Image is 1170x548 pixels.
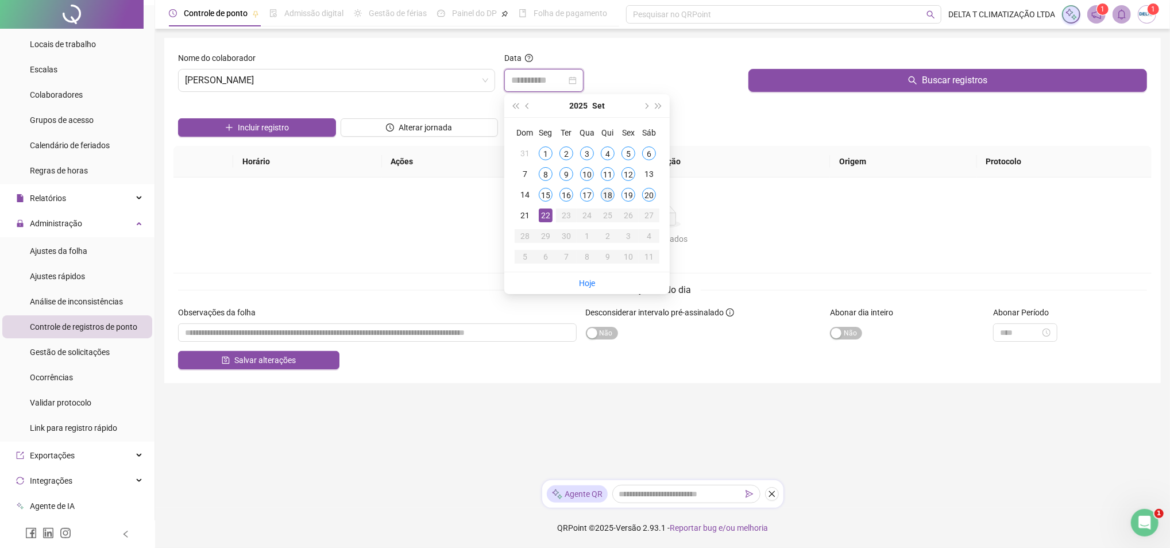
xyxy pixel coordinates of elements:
[597,122,618,143] th: Qui
[452,9,497,18] span: Painel do DP
[577,184,597,205] td: 2025-09-17
[577,143,597,164] td: 2025-09-03
[515,205,535,226] td: 2025-09-21
[627,146,830,177] th: Localização
[559,167,573,181] div: 9
[225,124,233,132] span: plus
[341,124,499,133] a: Alterar jornada
[580,146,594,160] div: 3
[539,229,553,243] div: 29
[547,485,608,503] div: Agente QR
[618,143,639,164] td: 2025-09-05
[597,205,618,226] td: 2025-09-25
[187,233,1138,245] div: Não há dados
[535,205,556,226] td: 2025-09-22
[580,209,594,222] div: 24
[601,229,615,243] div: 2
[597,164,618,184] td: 2025-09-11
[639,94,652,117] button: next-year
[386,124,394,132] span: clock-circle
[369,9,427,18] span: Gestão de férias
[616,523,641,532] span: Versão
[30,297,123,306] span: Análise de inconsistências
[518,209,532,222] div: 21
[639,246,659,267] td: 2025-10-11
[43,527,54,539] span: linkedin
[16,219,24,227] span: lock
[642,188,656,202] div: 20
[597,246,618,267] td: 2025-10-09
[618,226,639,246] td: 2025-10-03
[908,76,917,85] span: search
[284,9,343,18] span: Admissão digital
[1097,3,1109,15] sup: 1
[30,348,110,357] span: Gestão de solicitações
[556,226,577,246] td: 2025-09-30
[639,143,659,164] td: 2025-09-06
[515,122,535,143] th: Dom
[30,246,87,256] span: Ajustes da folha
[525,54,533,62] span: question-circle
[16,451,24,460] span: export
[580,250,594,264] div: 8
[30,90,83,99] span: Colaboradores
[601,209,615,222] div: 25
[25,527,37,539] span: facebook
[30,40,96,49] span: Locais de trabalho
[830,146,977,177] th: Origem
[30,166,88,175] span: Regras de horas
[539,146,553,160] div: 1
[519,9,527,17] span: book
[748,69,1147,92] button: Buscar registros
[60,527,71,539] span: instagram
[597,184,618,205] td: 2025-09-18
[30,194,66,203] span: Relatórios
[559,146,573,160] div: 2
[580,167,594,181] div: 10
[642,229,656,243] div: 4
[559,250,573,264] div: 7
[618,205,639,226] td: 2025-09-26
[1154,509,1164,518] span: 1
[1131,509,1159,537] iframe: Intercom live chat
[597,226,618,246] td: 2025-10-02
[1091,9,1102,20] span: notification
[639,164,659,184] td: 2025-09-13
[515,164,535,184] td: 2025-09-07
[504,53,522,63] span: Data
[926,10,935,19] span: search
[122,530,130,538] span: left
[586,308,724,317] span: Desconsiderar intervalo pré-assinalado
[515,143,535,164] td: 2025-08-31
[399,121,452,134] span: Alterar jornada
[518,146,532,160] div: 31
[577,246,597,267] td: 2025-10-08
[556,143,577,164] td: 2025-09-02
[621,229,635,243] div: 3
[238,121,289,134] span: Incluir registro
[30,423,117,433] span: Link para registro rápido
[252,10,259,17] span: pushpin
[551,488,563,500] img: sparkle-icon.fc2bf0ac1784a2077858766a79e2daf3.svg
[518,167,532,181] div: 7
[30,272,85,281] span: Ajustes rápidos
[30,65,57,74] span: Escalas
[518,188,532,202] div: 14
[601,167,615,181] div: 11
[1148,3,1159,15] sup: Atualize o seu contato no menu Meus Dados
[642,167,656,181] div: 13
[579,279,595,288] a: Hoje
[601,250,615,264] div: 9
[993,306,1056,319] label: Abonar Período
[1101,5,1105,13] span: 1
[222,356,230,364] span: save
[618,246,639,267] td: 2025-10-10
[515,184,535,205] td: 2025-09-14
[515,246,535,267] td: 2025-10-05
[559,188,573,202] div: 16
[535,143,556,164] td: 2025-09-01
[522,94,534,117] button: prev-year
[1065,8,1078,21] img: sparkle-icon.fc2bf0ac1784a2077858766a79e2daf3.svg
[178,118,336,137] button: Incluir registro
[539,188,553,202] div: 15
